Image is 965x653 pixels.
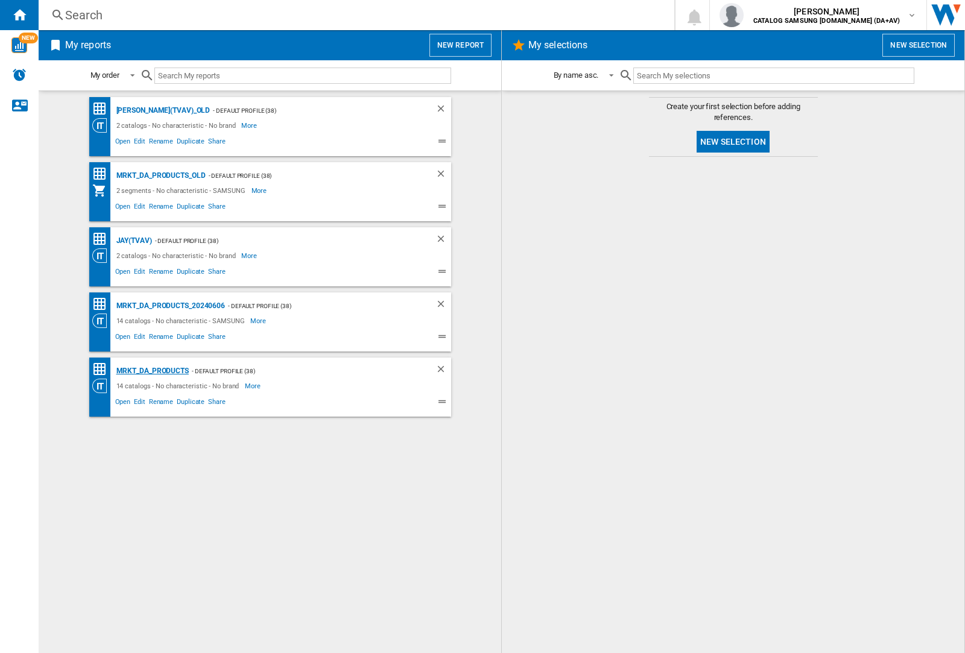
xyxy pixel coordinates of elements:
[92,183,113,198] div: My Assortment
[113,364,189,379] div: MRKT_DA_PRODUCTS
[132,201,147,215] span: Edit
[147,136,175,150] span: Rename
[250,314,268,328] span: More
[113,331,133,345] span: Open
[132,396,147,411] span: Edit
[241,118,259,133] span: More
[113,266,133,280] span: Open
[154,68,451,84] input: Search My reports
[175,396,206,411] span: Duplicate
[113,103,210,118] div: [PERSON_NAME](TVAV)_old
[132,136,147,150] span: Edit
[175,201,206,215] span: Duplicate
[90,71,119,80] div: My order
[189,364,411,379] div: - Default profile (38)
[175,266,206,280] span: Duplicate
[132,266,147,280] span: Edit
[720,3,744,27] img: profile.jpg
[147,331,175,345] span: Rename
[113,118,242,133] div: 2 catalogs - No characteristic - No brand
[92,362,113,377] div: Price Matrix
[697,131,770,153] button: New selection
[147,266,175,280] span: Rename
[206,168,411,183] div: - Default profile (38)
[206,201,227,215] span: Share
[113,396,133,411] span: Open
[12,68,27,82] img: alerts-logo.svg
[11,37,27,53] img: wise-card.svg
[132,331,147,345] span: Edit
[113,136,133,150] span: Open
[63,34,113,57] h2: My reports
[649,101,818,123] span: Create your first selection before adding references.
[113,183,252,198] div: 2 segments - No characteristic - SAMSUNG
[92,379,113,393] div: Category View
[753,17,900,25] b: CATALOG SAMSUNG [DOMAIN_NAME] (DA+AV)
[435,233,451,248] div: Delete
[92,166,113,181] div: Price Matrix
[19,33,38,43] span: NEW
[206,396,227,411] span: Share
[65,7,643,24] div: Search
[435,168,451,183] div: Delete
[245,379,262,393] span: More
[113,201,133,215] span: Open
[92,314,113,328] div: Category View
[113,298,226,314] div: MRKT_DA_PRODUCTS_20240606
[435,364,451,379] div: Delete
[429,34,492,57] button: New report
[92,118,113,133] div: Category View
[526,34,590,57] h2: My selections
[92,297,113,312] div: Price Matrix
[633,68,914,84] input: Search My selections
[113,248,242,263] div: 2 catalogs - No characteristic - No brand
[554,71,599,80] div: By name asc.
[113,168,206,183] div: MRKT_DA_PRODUCTS_OLD
[92,232,113,247] div: Price Matrix
[92,101,113,116] div: Price Matrix
[753,5,900,17] span: [PERSON_NAME]
[210,103,411,118] div: - Default profile (38)
[152,233,411,248] div: - Default profile (38)
[147,201,175,215] span: Rename
[175,331,206,345] span: Duplicate
[113,233,152,248] div: JAY(TVAV)
[206,266,227,280] span: Share
[241,248,259,263] span: More
[113,379,245,393] div: 14 catalogs - No characteristic - No brand
[882,34,955,57] button: New selection
[147,396,175,411] span: Rename
[435,298,451,314] div: Delete
[252,183,269,198] span: More
[113,314,251,328] div: 14 catalogs - No characteristic - SAMSUNG
[225,298,411,314] div: - Default profile (38)
[206,331,227,345] span: Share
[175,136,206,150] span: Duplicate
[435,103,451,118] div: Delete
[206,136,227,150] span: Share
[92,248,113,263] div: Category View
